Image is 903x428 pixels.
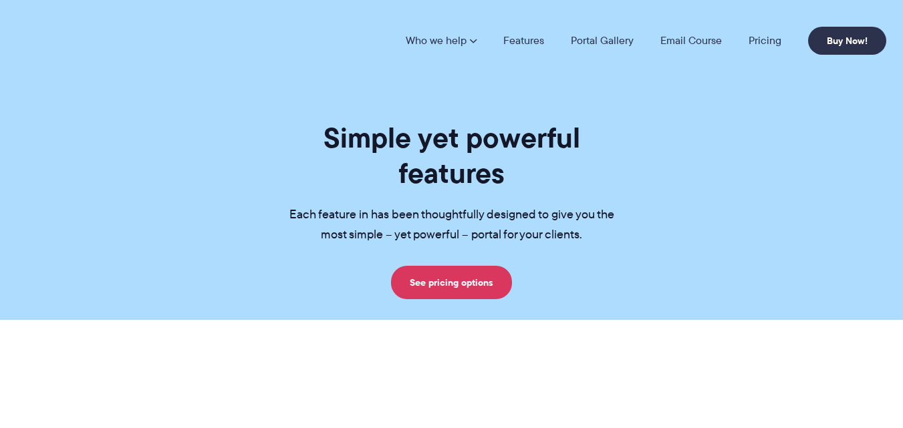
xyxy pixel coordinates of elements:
a: Who we help [406,35,477,46]
a: See pricing options [391,266,512,299]
a: Pricing [749,35,781,46]
a: Features [503,35,544,46]
a: Email Course [660,35,722,46]
h1: Simple yet powerful features [268,120,636,191]
p: Each feature in has been thoughtfully designed to give you the most simple – yet powerful – porta... [268,205,636,245]
a: Portal Gallery [571,35,634,46]
a: Buy Now! [808,27,886,55]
